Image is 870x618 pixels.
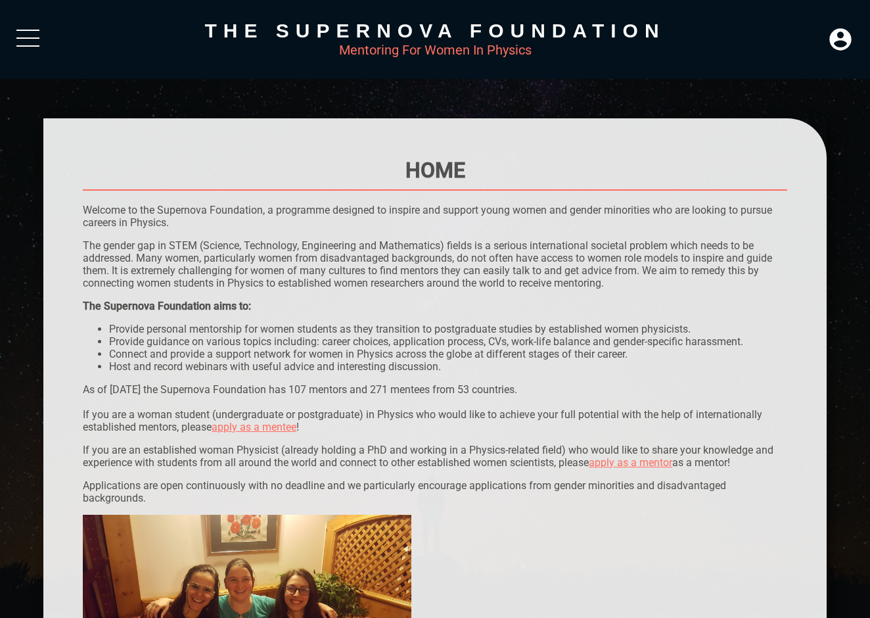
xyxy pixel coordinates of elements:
[109,360,787,373] li: Host and record webinars with useful advice and interesting discussion.
[43,20,827,42] div: The Supernova Foundation
[589,456,672,469] a: apply as a mentor
[109,335,787,348] li: Provide guidance on various topics including: career choices, application process, CVs, work-life...
[83,239,787,289] p: The gender gap in STEM (Science, Technology, Engineering and Mathematics) fields is a serious int...
[83,204,787,229] p: Welcome to the Supernova Foundation, a programme designed to inspire and support young women and ...
[109,323,787,335] li: Provide personal mentorship for women students as they transition to postgraduate studies by esta...
[83,300,787,312] div: The Supernova Foundation aims to:
[83,383,787,433] p: As of [DATE] the Supernova Foundation has 107 mentors and 271 mentees from 53 countries. If you a...
[83,158,787,183] h1: Home
[212,421,296,433] a: apply as a mentee
[83,479,787,504] p: Applications are open continuously with no deadline and we particularly encourage applications fr...
[83,444,787,469] p: If you are an established woman Physicist (already holding a PhD and working in a Physics-related...
[43,42,827,58] div: Mentoring For Women In Physics
[109,348,787,360] li: Connect and provide a support network for women in Physics across the globe at different stages o...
